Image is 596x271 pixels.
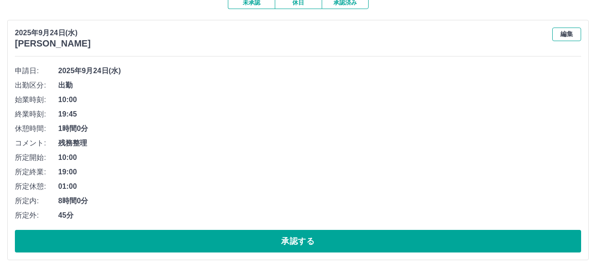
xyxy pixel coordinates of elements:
span: 出勤区分: [15,80,58,91]
span: 2025年9月24日(水) [58,65,581,76]
span: 残務整理 [58,138,581,149]
span: 1時間0分 [58,123,581,134]
span: 所定休憩: [15,181,58,192]
span: 10:00 [58,152,581,163]
span: 休憩時間: [15,123,58,134]
span: コメント: [15,138,58,149]
p: 2025年9月24日(水) [15,28,91,38]
span: 申請日: [15,65,58,76]
h3: [PERSON_NAME] [15,38,91,49]
span: 所定外: [15,210,58,221]
span: 01:00 [58,181,581,192]
span: 出勤 [58,80,581,91]
span: 所定終業: [15,167,58,178]
span: 45分 [58,210,581,221]
span: 所定開始: [15,152,58,163]
span: 終業時刻: [15,109,58,120]
span: 19:00 [58,167,581,178]
span: 所定内: [15,196,58,206]
span: 19:45 [58,109,581,120]
span: 8時間0分 [58,196,581,206]
button: 承認する [15,230,581,252]
span: 始業時刻: [15,94,58,105]
button: 編集 [552,28,581,41]
span: 10:00 [58,94,581,105]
